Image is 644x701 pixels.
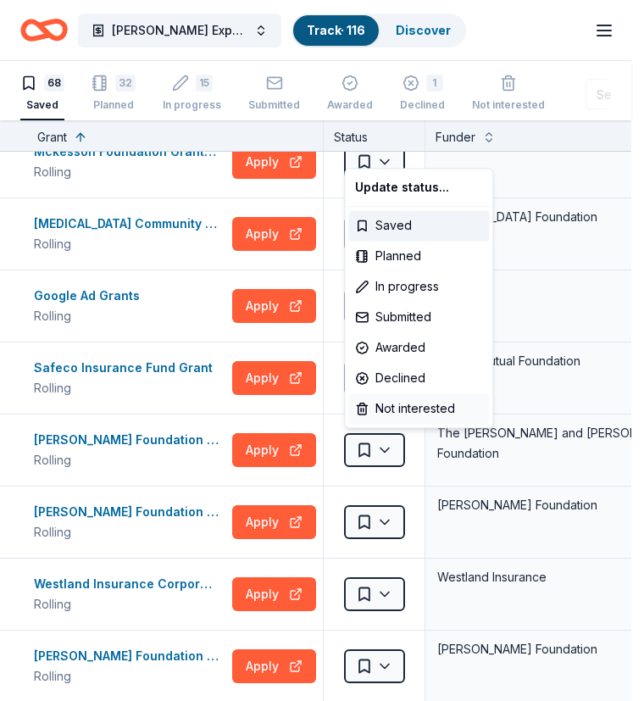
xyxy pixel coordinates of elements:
[348,241,489,271] div: Planned
[348,363,489,393] div: Declined
[348,271,489,302] div: In progress
[348,332,489,363] div: Awarded
[348,172,489,203] div: Update status...
[348,393,489,424] div: Not interested
[348,210,489,241] div: Saved
[348,302,489,332] div: Submitted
